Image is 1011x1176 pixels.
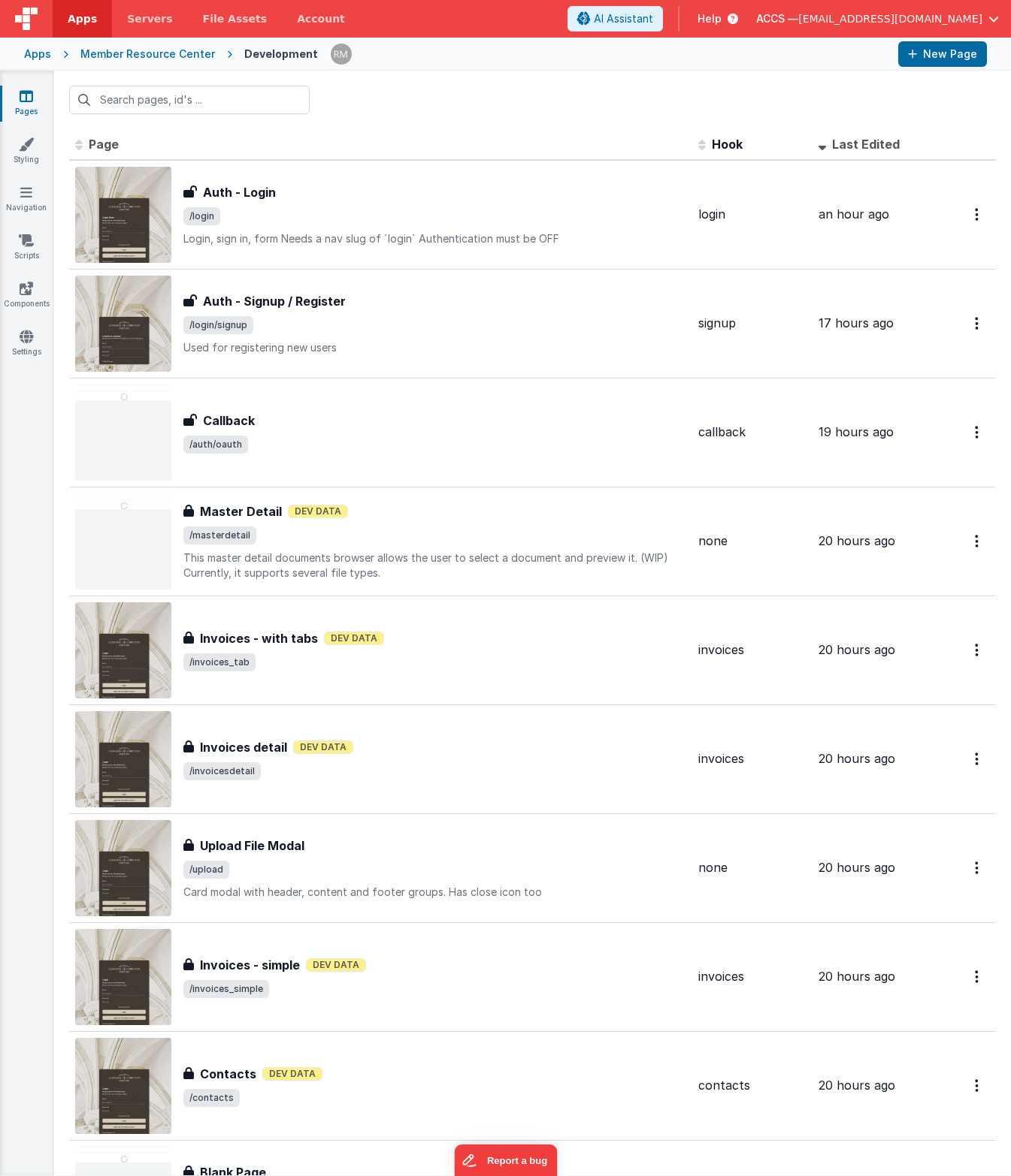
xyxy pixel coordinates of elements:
[698,641,807,659] div: invoices
[183,980,269,998] span: /invoices_simple
[819,424,894,439] span: 19 hours ago
[966,417,990,448] button: Options
[966,199,990,230] button: Options
[819,315,894,330] span: 17 hours ago
[183,231,686,246] p: Login, sign in, form Needs a nav slug of `login` Authentication must be OFF
[200,738,287,756] h3: Invoices detail
[68,11,97,26] span: Apps
[69,86,310,114] input: Search pages, id's ...
[288,505,348,518] span: Dev Data
[698,315,807,332] div: signup
[200,956,300,974] h3: Invoices - simple
[698,859,807,876] div: none
[183,762,261,780] span: /invoicesdetail
[203,183,276,201] h3: Auth - Login
[183,653,256,671] span: /invoices_tab
[698,750,807,767] div: invoices
[80,47,215,62] div: Member Resource Center
[819,207,889,222] span: an hour ago
[712,137,743,152] span: Hook
[819,1078,895,1093] span: 20 hours ago
[306,958,366,972] span: Dev Data
[568,6,663,32] button: AI Assistant
[183,861,229,879] span: /upload
[183,340,686,355] p: Used for registering new users
[698,968,807,985] div: invoices
[966,743,990,774] button: Options
[183,436,248,454] span: /auth/oauth
[756,11,798,26] span: ACCS —
[183,1089,240,1107] span: /contacts
[24,47,51,62] div: Apps
[183,885,686,900] p: Card modal with header, content and footer groups. Has close icon too
[898,41,987,67] button: New Page
[200,629,318,647] h3: Invoices - with tabs
[966,526,990,556] button: Options
[183,526,256,544] span: /masterdetail
[698,532,807,550] div: none
[203,11,268,26] span: File Assets
[966,961,990,992] button: Options
[966,635,990,665] button: Options
[594,11,653,26] span: AI Assistant
[698,206,807,223] div: login
[262,1067,322,1081] span: Dev Data
[966,308,990,339] button: Options
[200,1065,256,1083] h3: Contacts
[832,137,900,152] span: Last Edited
[819,860,895,875] span: 20 hours ago
[183,316,253,334] span: /login/signup
[966,852,990,883] button: Options
[698,11,722,26] span: Help
[798,11,982,26] span: [EMAIL_ADDRESS][DOMAIN_NAME]
[698,424,807,441] div: callback
[756,11,999,26] button: ACCS — [EMAIL_ADDRESS][DOMAIN_NAME]
[819,751,895,766] span: 20 hours ago
[966,1070,990,1101] button: Options
[819,642,895,657] span: 20 hours ago
[203,292,346,310] h3: Auth - Signup / Register
[698,1077,807,1094] div: contacts
[331,44,352,65] img: 1e10b08f9103151d1000344c2f9be56b
[89,137,119,152] span: Page
[244,47,318,62] div: Development
[324,632,384,645] span: Dev Data
[203,412,255,430] h3: Callback
[183,550,686,580] p: This master detail documents browser allows the user to select a document and preview it. (WIP) C...
[183,207,220,225] span: /login
[200,502,282,520] h3: Master Detail
[127,11,172,26] span: Servers
[819,969,895,984] span: 20 hours ago
[200,837,304,855] h3: Upload File Modal
[293,740,353,754] span: Dev Data
[819,533,895,548] span: 20 hours ago
[454,1144,557,1176] iframe: Marker.io feedback button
